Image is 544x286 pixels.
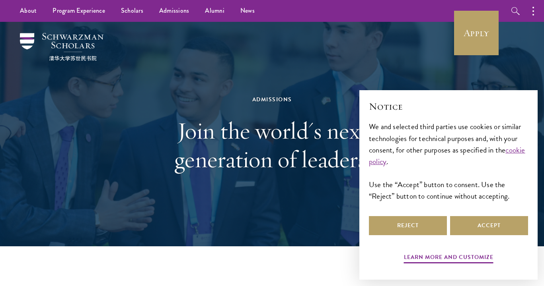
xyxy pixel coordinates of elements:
div: We and selected third parties use cookies or similar technologies for technical purposes and, wit... [369,121,528,201]
h1: Join the world's next generation of leaders. [135,116,409,174]
button: Accept [450,216,528,235]
button: Learn more and customize [404,252,493,265]
img: Schwarzman Scholars [20,33,103,61]
a: cookie policy [369,144,525,167]
div: Admissions [135,95,409,104]
a: Apply [454,11,499,55]
h2: Notice [369,100,528,113]
button: Reject [369,216,447,235]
